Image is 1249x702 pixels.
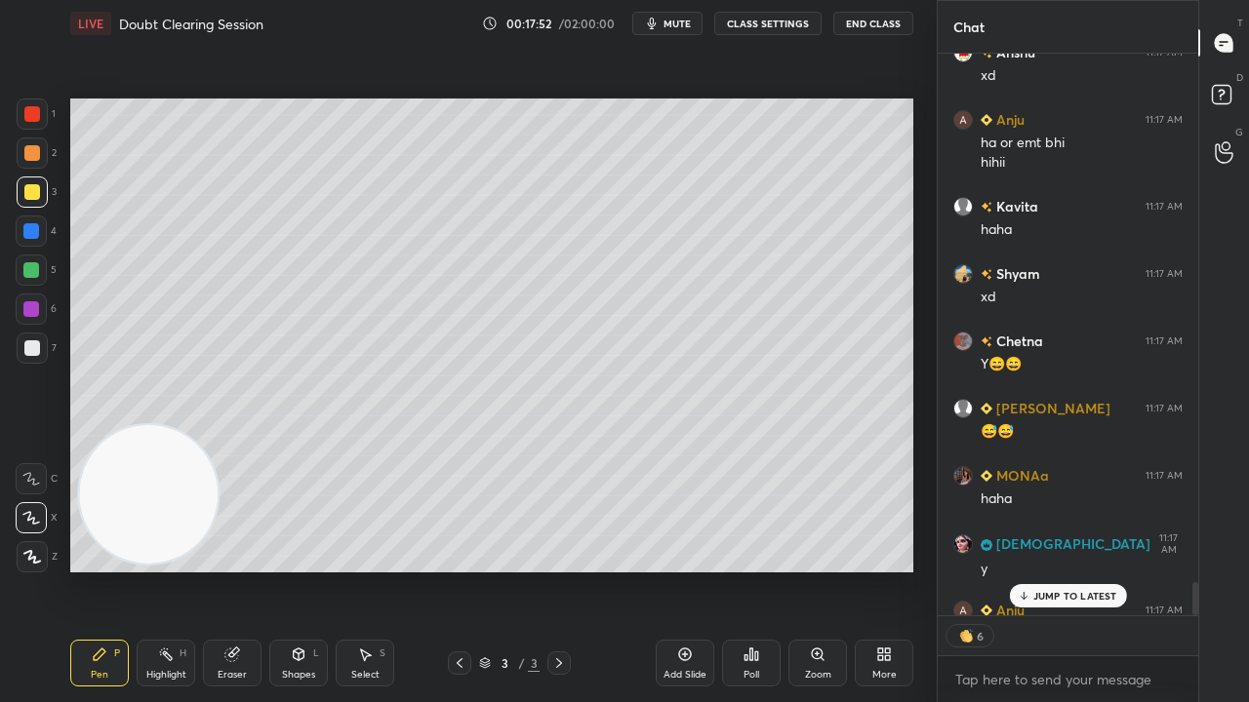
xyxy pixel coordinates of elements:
[17,332,57,364] div: 7
[1236,70,1243,85] p: D
[495,657,514,669] div: 3
[313,648,319,658] div: L
[981,134,1183,153] div: ha or emt bhi
[664,17,691,30] span: mute
[16,502,58,533] div: X
[805,670,831,680] div: Zoom
[1146,268,1183,280] div: 11:17 AM
[714,12,822,35] button: CLASS SETTINGS
[976,628,984,643] div: 6
[91,670,108,680] div: Pen
[16,254,57,286] div: 5
[17,176,57,208] div: 3
[380,648,385,658] div: S
[1146,470,1183,482] div: 11:17 AM
[981,560,1183,579] div: y
[981,470,992,482] img: Learner_Badge_beginner_1_8b307cf2a0.svg
[953,197,973,216] img: default.png
[114,648,120,658] div: P
[351,670,380,680] div: Select
[992,331,1043,351] h6: Chetna
[1235,125,1243,139] p: G
[17,137,57,169] div: 2
[992,263,1040,284] h6: Shyam
[956,626,976,645] img: clapping_hands.png
[981,489,1183,509] div: haha
[981,422,1183,442] div: 😅😅
[953,399,973,418] img: default.png
[981,355,1183,374] div: Y😄😄
[1146,114,1183,126] div: 11:17 AM
[528,654,540,672] div: 3
[981,403,992,414] img: Learner_Badge_beginner_1_8b307cf2a0.svg
[992,600,1025,620] h6: Anju
[981,48,992,58] img: no-rating-badge.077c3623.svg
[1154,532,1183,556] div: 11:17 AM
[992,398,1110,418] h6: [PERSON_NAME]
[981,153,1183,173] div: hihii
[1146,335,1183,347] div: 11:17 AM
[632,12,703,35] button: mute
[953,331,973,351] img: 1610fb4382b04280bb1c9d70fe77b760.jpg
[992,196,1038,216] h6: Kavita
[119,15,263,33] h4: Doubt Clearing Session
[16,463,58,494] div: C
[218,670,247,680] div: Eraser
[833,12,913,35] button: End Class
[981,66,1183,86] div: xd
[953,601,973,620] img: 17f8758c9d58406cb2af09fd05de3487.jpg
[992,534,1150,555] h6: [DEMOGRAPHIC_DATA]
[981,114,992,126] img: Learner_Badge_beginner_1_8b307cf2a0.svg
[1146,403,1183,414] div: 11:17 AM
[518,657,524,669] div: /
[17,541,58,572] div: Z
[180,648,186,658] div: H
[981,288,1183,307] div: xd
[16,215,57,247] div: 4
[1146,604,1183,616] div: 11:17 AM
[953,264,973,284] img: 3
[16,293,57,325] div: 6
[981,202,992,213] img: no-rating-badge.077c3623.svg
[992,465,1049,486] h6: MONAa
[872,670,897,680] div: More
[992,109,1025,130] h6: Anju
[981,604,992,616] img: Learner_Badge_beginner_1_8b307cf2a0.svg
[938,1,1000,53] p: Chat
[981,269,992,280] img: no-rating-badge.077c3623.svg
[981,220,1183,240] div: haha
[1033,590,1117,602] p: JUMP TO LATEST
[938,54,1198,615] div: grid
[664,670,706,680] div: Add Slide
[1146,201,1183,213] div: 11:17 AM
[953,110,973,130] img: 17f8758c9d58406cb2af09fd05de3487.jpg
[953,534,973,554] img: 92315ffd1292449787063ab9352de92e.jpg
[17,98,56,130] div: 1
[744,670,759,680] div: Poll
[981,336,992,347] img: no-rating-badge.077c3623.svg
[953,466,973,486] img: 06811050f08c45f9a0f2edc1a2cf78cf.jpg
[70,12,111,35] div: LIVE
[146,670,186,680] div: Highlight
[1237,16,1243,30] p: T
[282,670,315,680] div: Shapes
[981,539,992,551] img: Learner_Badge_champion_ad955741a3.svg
